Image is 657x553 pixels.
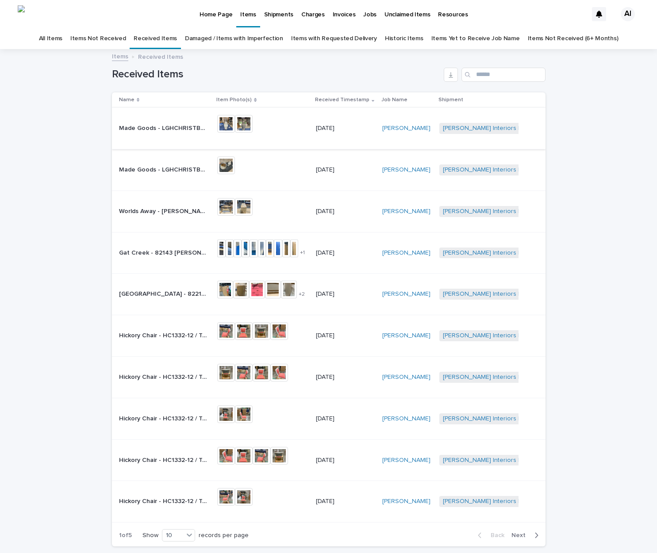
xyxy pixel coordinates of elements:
a: [PERSON_NAME] Interiors | Inbound Shipment | 23924 [443,290,596,298]
p: Gat Creek - 82143 Kelly Bed / Sull Sarah | 72597 [119,248,209,257]
a: [PERSON_NAME] [382,498,430,505]
p: [DATE] [316,208,376,215]
h1: Received Items [112,68,440,81]
p: Made Goods - LGHCHRISTBG / Christina Table Lamp / Sull Pri BR | 74005 [119,164,209,174]
p: Worlds Away - MARSHALL BW / Waterfall Console / Sull Pri BR | 74004 [119,206,209,215]
img: V8wmgQlw3PuuQWz90oEVKnLNc5eIYlSHmku_CdJApyc [18,5,25,23]
p: Hickory Chair - HC1332-12 / Trouvais Dining Chair (Repaired) / Gio Brkfst | 74549 [119,496,209,505]
p: Made Goods - LGHCHRISTBG / Christina Table Lamp / Sull Pri BR | 74006 [119,123,209,132]
tr: Made Goods - LGHCHRISTBG / [PERSON_NAME] Table Lamp / Sull Pri BR | 74005Made Goods - LGHCHRISTBG... [112,149,546,191]
a: [PERSON_NAME] Interiors | Inbound Shipment | 24359 [443,498,596,505]
p: Gat Creek - 82219 Franklin Bed / Sull Susie | 72598 [119,289,209,298]
p: Received Items [138,51,183,61]
a: [PERSON_NAME] Interiors | Inbound Shipment | 24268 [443,208,596,215]
p: Hickory Chair - HC1332-12 / Trouvais Dining Chair (Repaired) / Gio Brkfst | 74546 [119,372,209,381]
p: [DATE] [316,457,376,464]
a: Items Yet to Receive Job Name [431,28,520,49]
a: Items Not Received (6+ Months) [528,28,619,49]
div: AI [621,7,635,21]
tr: Hickory Chair - HC1332-12 / Trouvais Dining Chair (Repaired) / [PERSON_NAME] | 74545Hickory Chair... [112,439,546,481]
tr: Worlds Away - [PERSON_NAME] / Waterfall Console / Sull Pri BR | 74004Worlds Away - [PERSON_NAME] ... [112,191,546,232]
button: Next [508,531,546,539]
a: Historic Items [385,28,423,49]
p: Show [142,532,158,539]
a: [PERSON_NAME] [382,415,430,423]
p: Shipment [438,95,463,105]
a: All Items [39,28,62,49]
p: Name [119,95,134,105]
p: Item Photo(s) [216,95,252,105]
span: Back [485,532,504,538]
span: + 1 [300,250,305,256]
a: Received Items [134,28,177,49]
a: [PERSON_NAME] Interiors | Inbound Shipment | 24359 [443,415,596,423]
p: Hickory Chair - HC1332-12 / Trouvais Dining Chair (Repaired) / Gio Brkfst | 74548 [119,413,209,423]
a: [PERSON_NAME] [382,457,430,464]
p: [DATE] [316,249,376,257]
tr: Hickory Chair - HC1332-12 / Trouvais Dining Chair (Repaired) / [PERSON_NAME] | 74547Hickory Chair... [112,315,546,357]
a: [PERSON_NAME] [382,332,430,339]
a: [PERSON_NAME] [382,166,430,174]
span: Next [511,532,531,538]
a: Items Not Received [70,28,126,49]
tr: Hickory Chair - HC1332-12 / Trouvais Dining Chair (Repaired) / [PERSON_NAME] | 74549Hickory Chair... [112,481,546,522]
p: [DATE] [316,125,376,132]
a: Damaged / Items with Imperfection [185,28,283,49]
p: records per page [199,532,249,539]
a: [PERSON_NAME] Interiors | Inbound Shipment | 24268 [443,125,596,132]
p: [DATE] [316,374,376,381]
tr: Hickory Chair - HC1332-12 / Trouvais Dining Chair (Repaired) / [PERSON_NAME] | 74548Hickory Chair... [112,398,546,439]
p: [DATE] [316,415,376,423]
span: + 2 [299,292,305,297]
p: Hickory Chair - HC1332-12 / Trouvais Dining Chair (Repaired) / Gio Brkfst | 74545 [119,455,209,464]
div: 10 [162,531,184,540]
button: Back [471,531,508,539]
tr: Hickory Chair - HC1332-12 / Trouvais Dining Chair (Repaired) / [PERSON_NAME] | 74546Hickory Chair... [112,356,546,398]
p: 1 of 5 [112,525,139,546]
a: [PERSON_NAME] Interiors | Inbound Shipment | 24359 [443,457,596,464]
a: Items with Requested Delivery [291,28,377,49]
p: [DATE] [316,166,376,174]
a: [PERSON_NAME] Interiors | Inbound Shipment | 24359 [443,332,596,339]
p: Job Name [381,95,407,105]
a: [PERSON_NAME] [382,249,430,257]
a: [PERSON_NAME] [382,208,430,215]
p: Received Timestamp [315,95,369,105]
a: Items [112,51,128,61]
p: [DATE] [316,498,376,505]
a: [PERSON_NAME] [382,125,430,132]
p: [DATE] [316,332,376,339]
a: [PERSON_NAME] Interiors | Inbound Shipment | 24359 [443,374,596,381]
a: [PERSON_NAME] Interiors | Inbound Shipment | 23924 [443,249,596,257]
a: [PERSON_NAME] [382,374,430,381]
tr: [GEOGRAPHIC_DATA] - 82219 [GEOGRAPHIC_DATA] / [GEOGRAPHIC_DATA][PERSON_NAME] | 72598[GEOGRAPHIC_D... [112,274,546,315]
p: Hickory Chair - HC1332-12 / Trouvais Dining Chair (Repaired) / Gio Brkfst | 74547 [119,330,209,339]
tr: Gat Creek - 82143 [PERSON_NAME] Bed / [PERSON_NAME] | 72597Gat Creek - 82143 [PERSON_NAME] Bed / ... [112,232,546,274]
a: [PERSON_NAME] [382,290,430,298]
a: [PERSON_NAME] Interiors | Inbound Shipment | 24268 [443,166,596,174]
input: Search [461,68,546,82]
p: [DATE] [316,290,376,298]
tr: Made Goods - LGHCHRISTBG / [PERSON_NAME] Table Lamp / Sull Pri BR | 74006Made Goods - LGHCHRISTBG... [112,108,546,149]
